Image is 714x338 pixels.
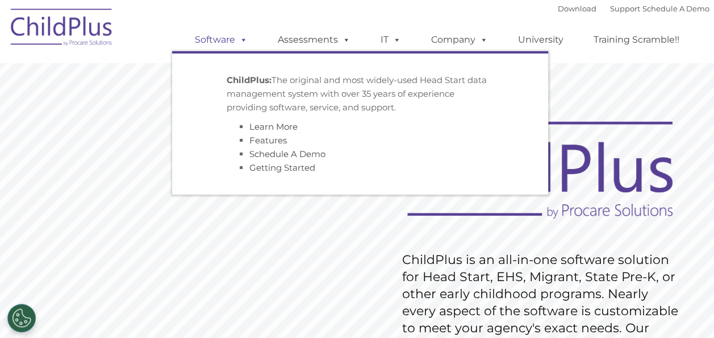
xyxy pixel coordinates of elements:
a: Software [183,28,259,51]
a: Support [610,4,640,13]
a: Schedule A Demo [642,4,709,13]
img: ChildPlus by Procare Solutions [5,1,119,57]
a: Assessments [266,28,362,51]
font: | [558,4,709,13]
a: Schedule A Demo [249,149,325,159]
a: Getting Started [249,162,315,173]
a: Training Scramble!! [582,28,691,51]
strong: ChildPlus: [227,75,272,85]
a: Learn More [249,121,298,132]
a: Company [420,28,499,51]
a: Download [558,4,596,13]
a: Features [249,135,287,146]
p: The original and most widely-used Head Start data management system with over 35 years of experie... [227,73,494,114]
a: University [507,28,575,51]
button: Cookies Settings [7,304,36,332]
a: IT [369,28,412,51]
